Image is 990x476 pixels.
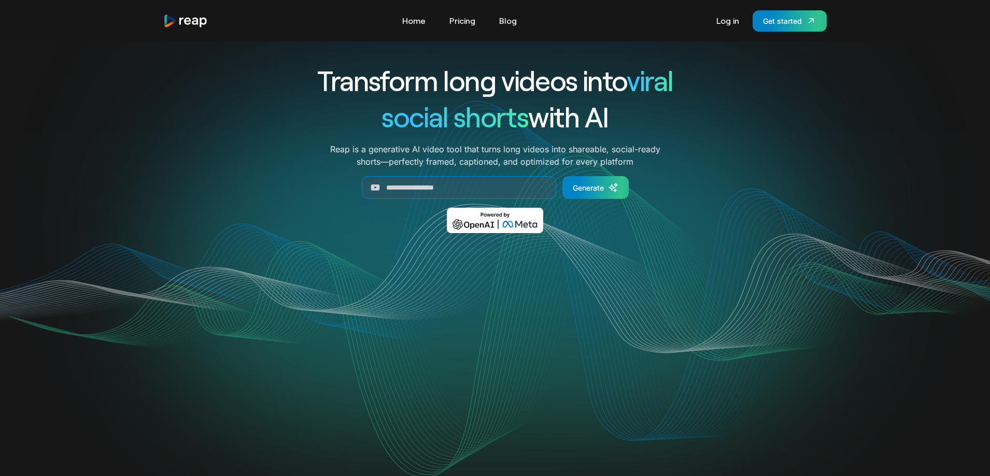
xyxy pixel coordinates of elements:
[494,12,522,29] a: Blog
[447,208,544,233] img: Powered by OpenAI & Meta
[627,63,673,97] span: viral
[163,14,208,28] img: reap logo
[163,14,208,28] a: home
[763,16,802,26] div: Get started
[279,176,711,199] form: Generate Form
[753,10,827,32] a: Get started
[397,12,431,29] a: Home
[279,98,711,135] h1: with AI
[381,99,528,133] span: social shorts
[562,176,629,199] a: Generate
[573,182,604,193] div: Generate
[279,62,711,98] h1: Transform long videos into
[287,248,704,457] video: Your browser does not support the video tag.
[330,143,660,168] p: Reap is a generative AI video tool that turns long videos into shareable, social-ready shorts—per...
[444,12,480,29] a: Pricing
[711,12,744,29] a: Log in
